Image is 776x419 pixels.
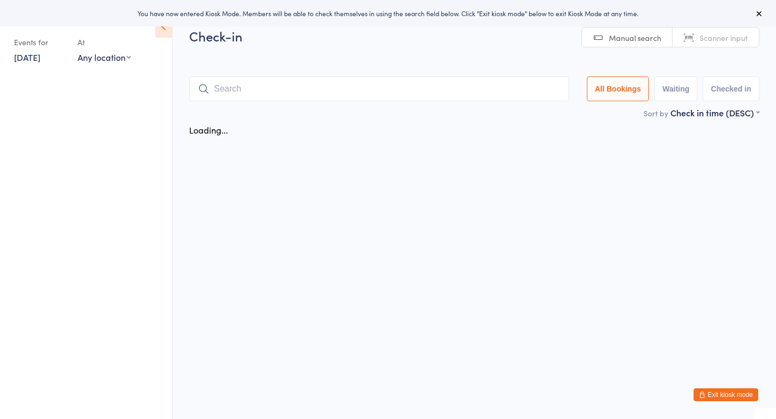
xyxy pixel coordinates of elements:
[670,107,759,118] div: Check in time (DESC)
[703,76,759,101] button: Checked in
[14,33,67,51] div: Events for
[189,27,759,45] h2: Check-in
[14,51,40,63] a: [DATE]
[587,76,649,101] button: All Bookings
[17,9,759,18] div: You have now entered Kiosk Mode. Members will be able to check themselves in using the search fie...
[189,76,569,101] input: Search
[643,108,668,118] label: Sort by
[699,32,748,43] span: Scanner input
[654,76,697,101] button: Waiting
[78,51,131,63] div: Any location
[694,388,758,401] button: Exit kiosk mode
[189,124,228,136] div: Loading...
[609,32,661,43] span: Manual search
[78,33,131,51] div: At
